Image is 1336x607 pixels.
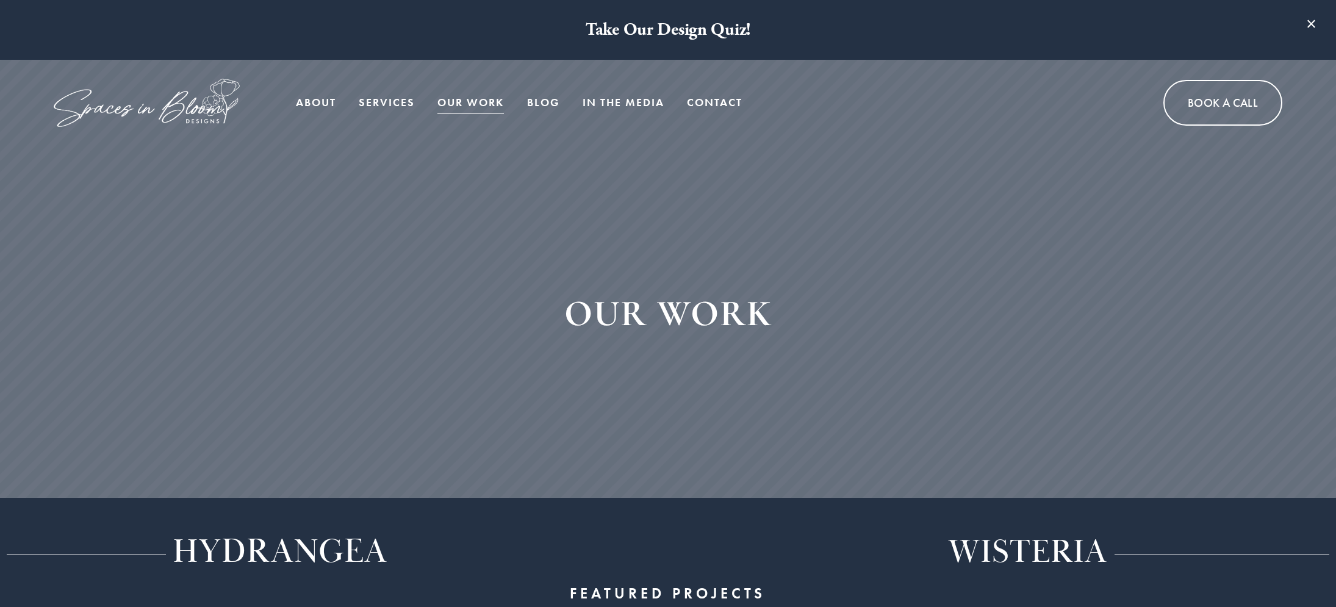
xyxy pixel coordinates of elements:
[54,79,240,127] img: Spaces in Bloom Designs
[437,90,504,115] a: Our Work
[302,289,1034,339] h1: OUR WORK
[359,92,415,114] span: Services
[173,536,387,570] h2: HYDRANGEA
[1163,80,1282,126] a: Book A Call
[583,90,664,115] a: In the Media
[359,90,415,115] a: folder dropdown
[687,90,742,115] a: Contact
[948,536,1107,569] h2: WISTERIA
[450,590,886,597] h3: FEATURED PROJECTS
[296,90,336,115] a: About
[527,90,560,115] a: Blog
